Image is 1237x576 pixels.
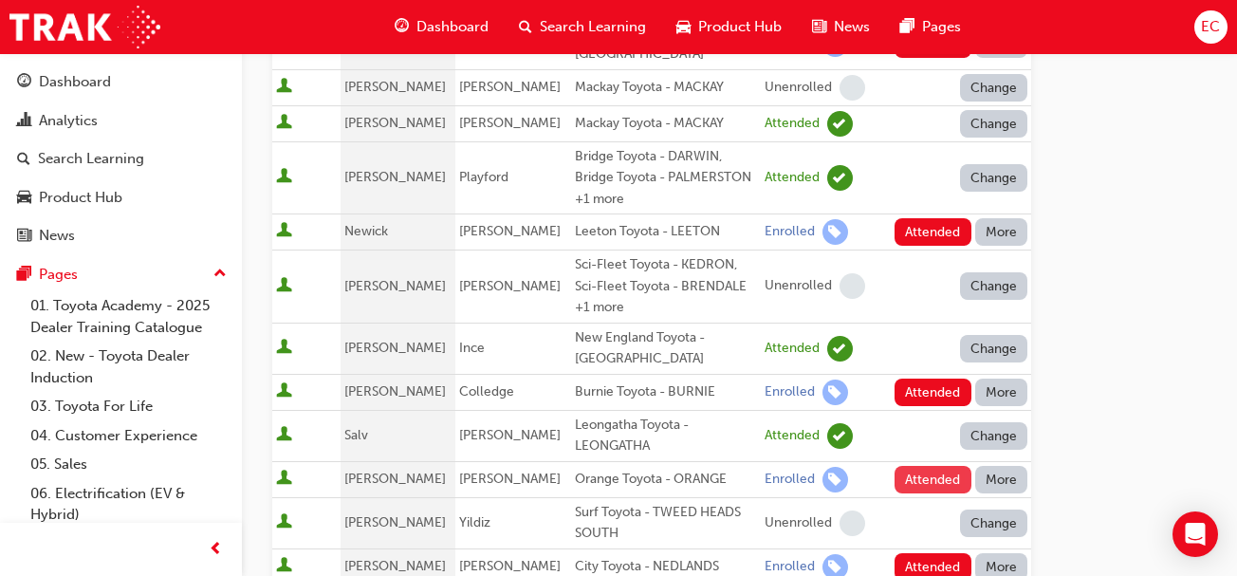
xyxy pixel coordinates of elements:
a: pages-iconPages [885,8,976,46]
a: guage-iconDashboard [379,8,504,46]
span: User is active [276,557,292,576]
button: Attended [895,466,971,493]
span: learningRecordVerb_ATTEND-icon [827,165,853,191]
span: [PERSON_NAME] [344,558,446,574]
span: User is active [276,339,292,358]
div: Pages [39,264,78,286]
a: search-iconSearch Learning [504,8,661,46]
div: Unenrolled [765,79,832,97]
div: Search Learning [38,148,144,170]
span: Salv [344,427,368,443]
span: User is active [276,277,292,296]
a: Dashboard [8,65,234,100]
span: Search Learning [540,16,646,38]
span: News [834,16,870,38]
div: Attended [765,340,820,358]
button: More [975,218,1028,246]
span: learningRecordVerb_ENROLL-icon [822,467,848,492]
span: EC [1201,16,1220,38]
div: Unenrolled [765,514,832,532]
span: [PERSON_NAME] [459,79,561,95]
button: Attended [895,218,971,246]
div: Product Hub [39,187,122,209]
span: learningRecordVerb_ATTEND-icon [827,423,853,449]
span: pages-icon [900,15,914,39]
span: User is active [276,426,292,445]
div: Leeton Toyota - LEETON [575,221,757,243]
span: Pages [922,16,961,38]
span: learningRecordVerb_ENROLL-icon [822,380,848,405]
div: News [39,225,75,247]
span: news-icon [812,15,826,39]
a: Product Hub [8,180,234,215]
span: [PERSON_NAME] [344,79,446,95]
div: Surf Toyota - TWEED HEADS SOUTH [575,502,757,545]
button: Attended [895,379,971,406]
div: Attended [765,115,820,133]
span: [PERSON_NAME] [344,115,446,131]
span: [PERSON_NAME] [344,383,446,399]
button: Pages [8,257,234,292]
span: learningRecordVerb_ATTEND-icon [827,111,853,137]
div: Enrolled [765,383,815,401]
span: search-icon [17,151,30,168]
span: Ince [459,340,485,356]
span: chart-icon [17,113,31,130]
a: News [8,218,234,253]
span: User is active [276,470,292,489]
span: learningRecordVerb_NONE-icon [840,273,865,299]
button: Change [960,422,1028,450]
span: guage-icon [17,74,31,91]
span: car-icon [676,15,691,39]
span: User is active [276,382,292,401]
span: [PERSON_NAME] [459,558,561,574]
img: Trak [9,6,160,48]
div: New England Toyota - [GEOGRAPHIC_DATA] [575,327,757,370]
span: [PERSON_NAME] [344,471,446,487]
div: Dashboard [39,71,111,93]
span: learningRecordVerb_NONE-icon [840,75,865,101]
a: 04. Customer Experience [23,421,234,451]
span: search-icon [519,15,532,39]
span: User is active [276,222,292,241]
span: Yildiz [459,514,490,530]
span: Dashboard [416,16,489,38]
span: User is active [276,168,292,187]
a: Analytics [8,103,234,139]
span: learningRecordVerb_ATTEND-icon [827,336,853,362]
span: [PERSON_NAME] [344,340,446,356]
span: pages-icon [17,267,31,284]
div: Enrolled [765,558,815,576]
button: DashboardAnalyticsSearch LearningProduct HubNews [8,61,234,257]
span: [PERSON_NAME] [459,427,561,443]
button: Change [960,110,1028,138]
span: up-icon [213,262,227,287]
div: Open Intercom Messenger [1172,511,1218,557]
span: [PERSON_NAME] [344,278,446,294]
a: car-iconProduct Hub [661,8,797,46]
button: More [975,379,1028,406]
a: 02. New - Toyota Dealer Induction [23,342,234,392]
a: 05. Sales [23,450,234,479]
a: 03. Toyota For Life [23,392,234,421]
span: [PERSON_NAME] [459,471,561,487]
span: [PERSON_NAME] [459,223,561,239]
span: Playford [459,169,508,185]
div: Burnie Toyota - BURNIE [575,381,757,403]
span: car-icon [17,190,31,207]
span: learningRecordVerb_NONE-icon [840,511,865,536]
span: Product Hub [698,16,782,38]
span: Newick [344,223,388,239]
span: news-icon [17,228,31,245]
button: Change [960,335,1028,362]
span: [PERSON_NAME] [459,115,561,131]
span: User is active [276,513,292,532]
button: Change [960,272,1028,300]
a: Search Learning [8,141,234,177]
span: prev-icon [209,538,223,562]
span: [PERSON_NAME] [344,169,446,185]
button: More [975,466,1028,493]
button: Change [960,74,1028,102]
